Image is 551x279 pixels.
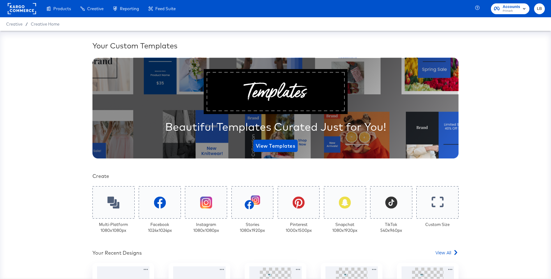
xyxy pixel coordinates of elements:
span: Products [53,6,71,11]
div: Pinterest 1000 x 1500 px [286,222,312,233]
span: Feed Suite [155,6,176,11]
span: View Templates [256,142,295,150]
div: Facebook 1024 x 1024 px [148,222,172,233]
div: Beautiful Templates Curated Just for You! [165,119,386,134]
button: View Templates [253,140,298,152]
span: Creative [87,6,104,11]
span: LB [537,5,542,12]
span: Creative [6,22,22,27]
div: Your Recent Designs [92,249,142,256]
a: Creative Home [31,22,59,27]
a: View All [435,249,459,258]
div: Your Custom Templates [92,40,459,51]
div: Create [92,173,459,180]
span: / [22,22,31,27]
div: Multi-Platform 1080 x 1080 px [99,222,128,233]
div: Snapchat 1080 x 1920 px [332,222,357,233]
span: View All [435,249,451,256]
div: Stories 1080 x 1920 px [240,222,265,233]
span: Primark [503,9,520,14]
button: AccountsPrimark [491,3,529,14]
span: Accounts [503,4,520,10]
button: LB [534,3,545,14]
span: Reporting [120,6,139,11]
div: Instagram 1080 x 1080 px [193,222,219,233]
div: TikTok 540 x 960 px [380,222,402,233]
div: Custom Size [425,222,450,228]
